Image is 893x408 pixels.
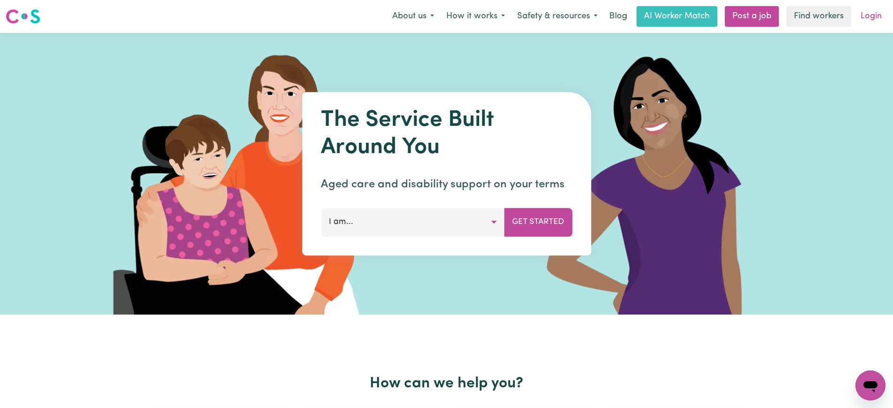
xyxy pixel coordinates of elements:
button: I am... [321,208,505,236]
p: Aged care and disability support on your terms [321,176,572,193]
a: Post a job [725,6,779,27]
a: AI Worker Match [637,6,717,27]
a: Careseekers logo [6,6,40,27]
button: About us [386,7,440,26]
button: How it works [440,7,511,26]
a: Login [855,6,887,27]
img: Careseekers logo [6,8,40,25]
a: Blog [604,6,633,27]
h1: The Service Built Around You [321,107,572,161]
button: Get Started [504,208,572,236]
h2: How can we help you? [142,375,751,393]
iframe: Button to launch messaging window [855,370,885,400]
button: Safety & resources [511,7,604,26]
a: Find workers [786,6,851,27]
